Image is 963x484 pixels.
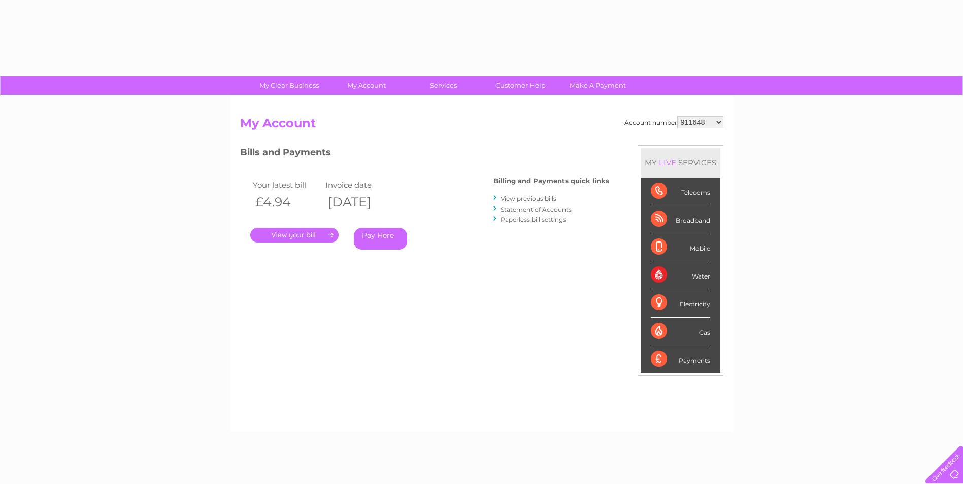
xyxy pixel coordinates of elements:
[501,195,556,202] a: View previous bills
[250,228,339,243] a: .
[651,178,710,205] div: Telecoms
[479,76,562,95] a: Customer Help
[493,177,609,185] h4: Billing and Payments quick links
[240,145,609,163] h3: Bills and Payments
[556,76,640,95] a: Make A Payment
[323,178,396,192] td: Invoice date
[651,233,710,261] div: Mobile
[501,205,572,213] a: Statement of Accounts
[651,289,710,317] div: Electricity
[624,116,723,128] div: Account number
[641,148,720,177] div: MY SERVICES
[247,76,331,95] a: My Clear Business
[651,318,710,345] div: Gas
[240,116,723,135] h2: My Account
[323,192,396,213] th: [DATE]
[501,216,566,223] a: Paperless bill settings
[651,345,710,373] div: Payments
[354,228,407,250] a: Pay Here
[250,192,323,213] th: £4.94
[651,205,710,233] div: Broadband
[657,158,678,167] div: LIVE
[250,178,323,192] td: Your latest bill
[324,76,408,95] a: My Account
[651,261,710,289] div: Water
[402,76,485,95] a: Services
